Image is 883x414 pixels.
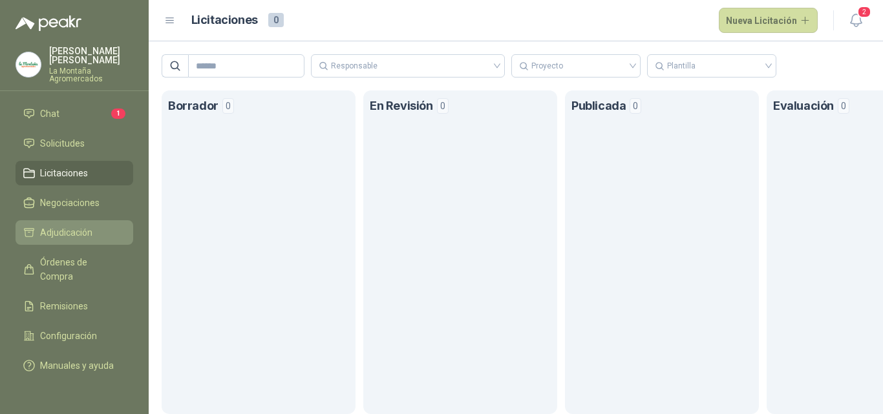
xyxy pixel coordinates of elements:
[16,131,133,156] a: Solicitudes
[40,255,121,284] span: Órdenes de Compra
[16,16,81,31] img: Logo peakr
[719,8,818,34] button: Nueva Licitación
[40,329,97,343] span: Configuración
[40,225,92,240] span: Adjudicación
[49,67,133,83] p: La Montaña Agromercados
[16,324,133,348] a: Configuración
[370,97,433,115] h1: En Revisión
[40,196,100,210] span: Negociaciones
[773,97,834,115] h1: Evaluación
[40,358,114,373] span: Manuales y ayuda
[168,97,218,115] h1: Borrador
[40,136,85,150] span: Solicitudes
[16,101,133,126] a: Chat1
[16,161,133,185] a: Licitaciones
[16,52,41,77] img: Company Logo
[571,97,626,115] h1: Publicada
[16,353,133,378] a: Manuales y ayuda
[40,299,88,313] span: Remisiones
[222,98,234,114] span: 0
[844,9,867,32] button: 2
[16,191,133,215] a: Negociaciones
[857,6,871,18] span: 2
[111,109,125,119] span: 1
[268,13,284,27] span: 0
[191,11,258,30] h1: Licitaciones
[838,98,849,114] span: 0
[40,166,88,180] span: Licitaciones
[437,98,449,114] span: 0
[16,220,133,245] a: Adjudicación
[40,107,59,121] span: Chat
[16,250,133,289] a: Órdenes de Compra
[630,98,641,114] span: 0
[16,294,133,318] a: Remisiones
[49,47,133,65] p: [PERSON_NAME] [PERSON_NAME]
